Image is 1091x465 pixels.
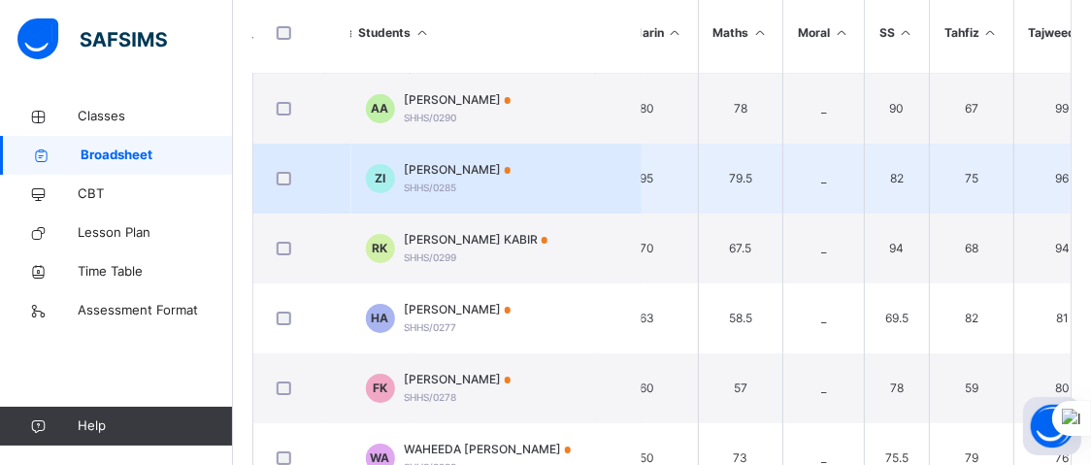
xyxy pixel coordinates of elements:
td: 57 [698,353,783,423]
span: [PERSON_NAME] [405,371,512,388]
span: WAHEEDA [PERSON_NAME] [405,441,572,458]
span: AA [372,100,389,117]
td: 82 [865,144,930,214]
td: 63 [595,283,698,353]
td: 75 [930,144,1014,214]
td: 90 [865,74,930,145]
td: _ [783,144,865,214]
td: 59 [930,353,1014,423]
span: RK [373,240,388,257]
td: 82 [930,283,1014,353]
td: 79.5 [698,144,783,214]
span: CBT [78,184,233,204]
button: Open asap [1023,397,1081,455]
span: [PERSON_NAME] [405,161,512,179]
span: SHHS/0277 [405,321,457,333]
span: ZI [375,170,385,187]
td: 78 [865,353,930,423]
span: Time Table [78,262,233,282]
i: Sort in Ascending Order [667,25,683,40]
td: 70 [595,214,698,283]
span: [PERSON_NAME] KABIR [405,231,548,249]
span: FK [373,380,387,397]
span: Classes [78,107,233,126]
i: Sort in Ascending Order [752,25,769,40]
td: 68 [930,214,1014,283]
td: 78 [698,74,783,145]
span: Help [78,416,232,436]
td: 67 [930,74,1014,145]
td: 60 [595,353,698,423]
span: SHHS/0278 [405,391,457,403]
td: _ [783,74,865,145]
i: Sort Ascending [414,25,431,40]
td: 69.5 [865,283,930,353]
td: 95 [595,144,698,214]
i: Sort in Ascending Order [898,25,914,40]
span: Assessment Format [78,301,233,320]
span: HA [372,310,389,327]
i: Sort in Ascending Order [833,25,849,40]
td: _ [783,353,865,423]
span: [PERSON_NAME] [405,91,512,109]
td: 67.5 [698,214,783,283]
span: [PERSON_NAME] [405,301,512,318]
span: Lesson Plan [78,223,233,243]
span: SHHS/0285 [405,182,457,193]
td: 58.5 [698,283,783,353]
td: _ [783,214,865,283]
img: safsims [17,18,167,59]
span: Broadsheet [81,146,233,165]
span: SHHS/0290 [405,112,457,123]
span: SHHS/0299 [405,251,457,263]
td: 80 [595,74,698,145]
td: _ [783,283,865,353]
td: 94 [865,214,930,283]
i: Sort in Ascending Order [982,25,999,40]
